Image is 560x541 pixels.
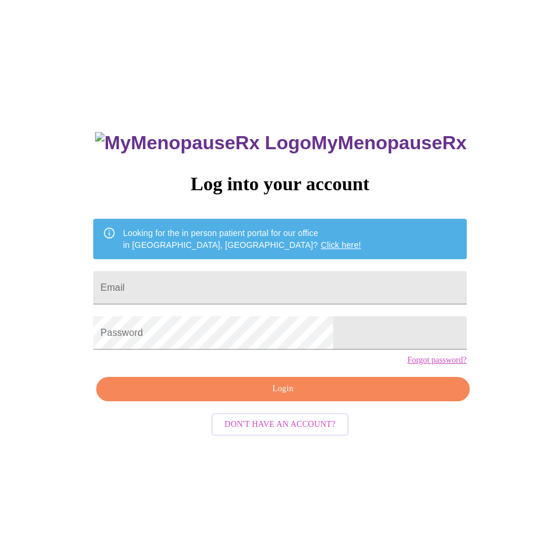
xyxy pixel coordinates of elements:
[96,377,469,401] button: Login
[123,222,361,256] div: Looking for the in person patient portal for our office in [GEOGRAPHIC_DATA], [GEOGRAPHIC_DATA]?
[95,132,467,154] h3: MyMenopauseRx
[407,356,467,365] a: Forgot password?
[110,382,455,397] span: Login
[93,173,466,195] h3: Log into your account
[321,240,361,250] a: Click here!
[208,418,352,428] a: Don't have an account?
[224,417,336,432] span: Don't have an account?
[211,413,349,436] button: Don't have an account?
[95,132,311,154] img: MyMenopauseRx Logo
